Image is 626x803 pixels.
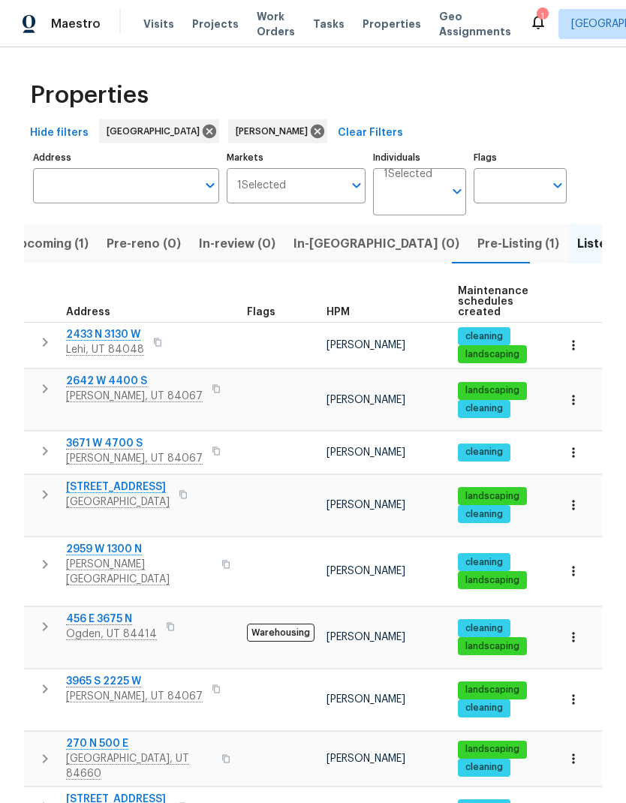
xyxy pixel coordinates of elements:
span: landscaping [459,640,525,653]
span: Visits [143,17,174,32]
span: [PERSON_NAME] [327,694,405,705]
span: cleaning [459,330,509,343]
span: cleaning [459,702,509,714]
span: landscaping [459,743,525,756]
span: Clear Filters [338,124,403,143]
label: Flags [474,153,567,162]
span: Flags [247,307,275,317]
span: cleaning [459,508,509,521]
span: In-review (0) [199,233,275,254]
label: Individuals [373,153,466,162]
label: Address [33,153,219,162]
span: Work Orders [257,9,295,39]
button: Open [200,175,221,196]
span: cleaning [459,761,509,774]
span: landscaping [459,348,525,361]
span: [PERSON_NAME] [327,632,405,642]
div: [GEOGRAPHIC_DATA] [99,119,219,143]
span: Hide filters [30,124,89,143]
span: [PERSON_NAME] [327,447,405,458]
button: Open [346,175,367,196]
span: [PERSON_NAME] [236,124,314,139]
span: 1 Selected [237,179,286,192]
span: cleaning [459,556,509,569]
span: Tasks [313,19,345,29]
span: Maintenance schedules created [458,286,528,317]
span: Maestro [51,17,101,32]
span: Warehousing [247,624,315,642]
div: [PERSON_NAME] [228,119,327,143]
span: Upcoming (1) [11,233,89,254]
label: Markets [227,153,366,162]
span: [PERSON_NAME] [327,500,405,510]
span: Properties [30,88,149,103]
button: Open [447,181,468,202]
span: [PERSON_NAME] [327,395,405,405]
span: Geo Assignments [439,9,511,39]
span: landscaping [459,490,525,503]
span: cleaning [459,446,509,459]
button: Hide filters [24,119,95,147]
span: cleaning [459,622,509,635]
span: Projects [192,17,239,32]
span: Address [66,307,110,317]
span: landscaping [459,684,525,696]
span: [PERSON_NAME] [327,753,405,764]
span: [GEOGRAPHIC_DATA] [107,124,206,139]
div: 1 [537,9,547,24]
span: 1 Selected [384,168,432,181]
span: Pre-Listing (1) [477,233,559,254]
span: landscaping [459,384,525,397]
span: cleaning [459,402,509,415]
button: Open [547,175,568,196]
span: HPM [327,307,350,317]
span: Properties [363,17,421,32]
span: In-[GEOGRAPHIC_DATA] (0) [293,233,459,254]
button: Clear Filters [332,119,409,147]
span: Pre-reno (0) [107,233,181,254]
span: [PERSON_NAME] [327,566,405,576]
span: landscaping [459,574,525,587]
span: [PERSON_NAME] [327,340,405,350]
